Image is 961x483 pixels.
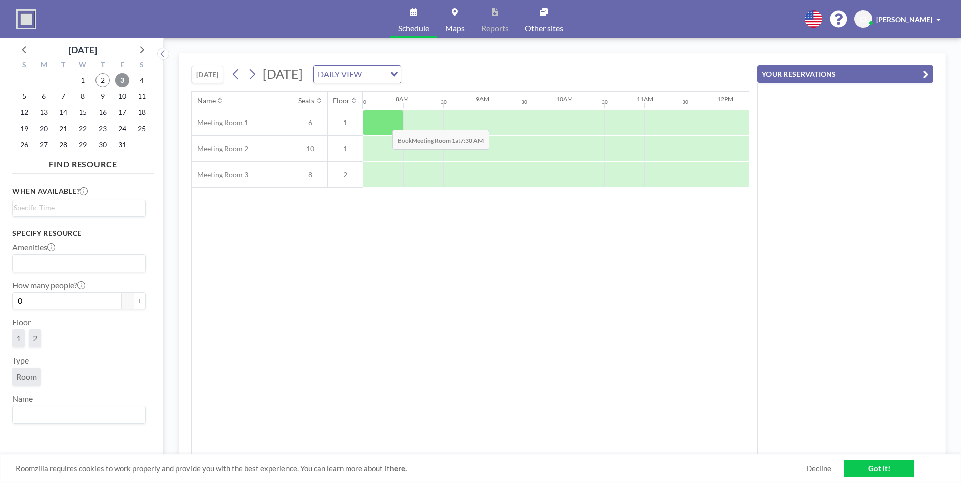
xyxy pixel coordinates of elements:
span: 2 [33,333,37,343]
button: [DATE] [191,66,223,83]
span: 1 [328,118,363,127]
span: Roomzilla requires cookies to work properly and provide you with the best experience. You can lea... [16,464,806,473]
span: Other sites [525,24,563,32]
div: 30 [682,99,688,105]
div: 10AM [556,95,573,103]
div: 30 [360,99,366,105]
span: DAILY VIEW [316,68,364,81]
span: Friday, October 3, 2025 [115,73,129,87]
span: Meeting Room 3 [192,170,248,179]
span: Thursday, October 2, 2025 [95,73,110,87]
span: CI [860,15,867,24]
div: F [112,59,132,72]
div: S [132,59,151,72]
span: 8 [293,170,327,179]
span: Monday, October 20, 2025 [37,122,51,136]
div: Search for option [13,200,145,215]
label: Type [12,355,29,366]
div: Search for option [314,66,401,83]
div: 9AM [476,95,489,103]
span: Thursday, October 30, 2025 [95,138,110,152]
span: 6 [293,118,327,127]
b: Meeting Room 1 [412,137,455,144]
div: 30 [521,99,527,105]
span: Monday, October 27, 2025 [37,138,51,152]
h4: FIND RESOURCE [12,155,154,169]
div: W [73,59,93,72]
input: Search for option [14,408,140,421]
span: Friday, October 10, 2025 [115,89,129,103]
div: 8AM [396,95,409,103]
span: Friday, October 24, 2025 [115,122,129,136]
label: How many people? [12,280,85,290]
span: Tuesday, October 28, 2025 [56,138,70,152]
input: Search for option [14,257,140,270]
span: Wednesday, October 15, 2025 [76,105,90,119]
div: 30 [602,99,608,105]
div: [DATE] [69,43,97,57]
span: Maps [445,24,465,32]
img: organization-logo [16,9,36,29]
span: Wednesday, October 22, 2025 [76,122,90,136]
div: S [15,59,34,72]
span: Meeting Room 1 [192,118,248,127]
button: - [122,292,134,309]
span: Schedule [398,24,429,32]
a: Decline [806,464,831,473]
button: YOUR RESERVATIONS [757,65,933,83]
div: 12PM [717,95,733,103]
div: Seats [298,96,314,105]
input: Search for option [365,68,384,81]
div: T [92,59,112,72]
div: 11AM [637,95,653,103]
span: Thursday, October 9, 2025 [95,89,110,103]
span: Friday, October 31, 2025 [115,138,129,152]
span: Sunday, October 12, 2025 [17,105,31,119]
div: Search for option [13,406,145,423]
span: Book at [392,130,489,150]
button: + [134,292,146,309]
span: Wednesday, October 1, 2025 [76,73,90,87]
span: [DATE] [263,66,303,81]
span: Room [16,372,37,381]
span: 2 [328,170,363,179]
span: Thursday, October 23, 2025 [95,122,110,136]
span: Saturday, October 18, 2025 [135,105,149,119]
span: Friday, October 17, 2025 [115,105,129,119]
span: Saturday, October 25, 2025 [135,122,149,136]
span: Meeting Room 2 [192,144,248,153]
span: Sunday, October 19, 2025 [17,122,31,136]
div: Name [197,96,216,105]
a: Got it! [844,460,914,477]
div: T [54,59,73,72]
label: Floor [12,317,31,327]
a: here. [390,464,407,473]
span: Saturday, October 4, 2025 [135,73,149,87]
div: 30 [441,99,447,105]
h3: Specify resource [12,229,146,238]
span: Sunday, October 5, 2025 [17,89,31,103]
label: Name [12,394,33,404]
div: Search for option [13,255,145,272]
span: Reports [481,24,509,32]
span: Wednesday, October 29, 2025 [76,138,90,152]
span: Monday, October 13, 2025 [37,105,51,119]
b: 7:30 AM [460,137,484,144]
span: Saturday, October 11, 2025 [135,89,149,103]
span: Wednesday, October 8, 2025 [76,89,90,103]
div: Floor [333,96,350,105]
span: Monday, October 6, 2025 [37,89,51,103]
span: Tuesday, October 21, 2025 [56,122,70,136]
span: Tuesday, October 14, 2025 [56,105,70,119]
div: M [34,59,54,72]
span: Thursday, October 16, 2025 [95,105,110,119]
span: Sunday, October 26, 2025 [17,138,31,152]
span: [PERSON_NAME] [876,15,932,24]
span: Tuesday, October 7, 2025 [56,89,70,103]
input: Search for option [14,202,140,213]
span: 10 [293,144,327,153]
label: Amenities [12,242,55,252]
span: 1 [16,333,21,343]
span: 1 [328,144,363,153]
